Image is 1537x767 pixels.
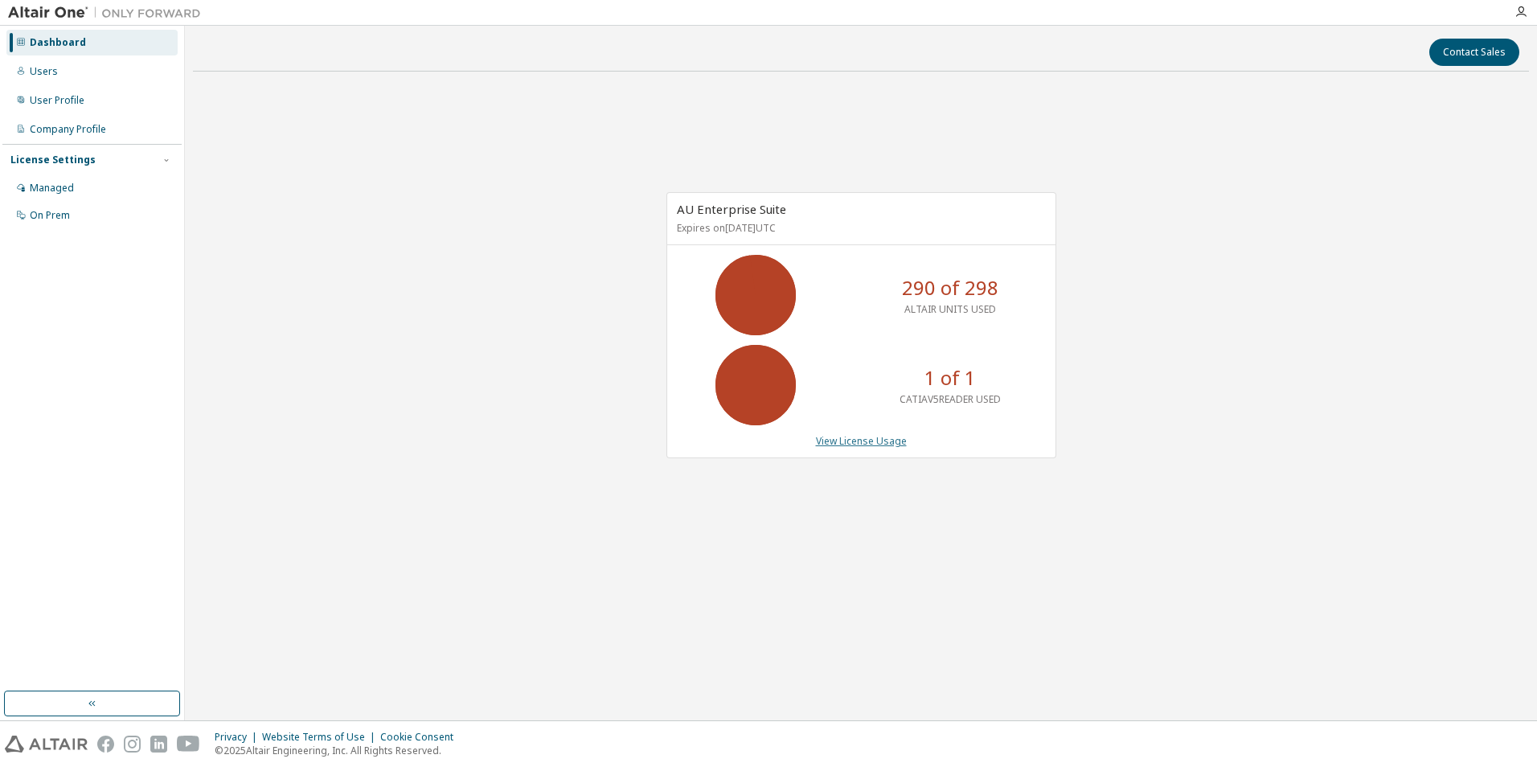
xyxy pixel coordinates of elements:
img: youtube.svg [177,736,200,753]
button: Contact Sales [1429,39,1519,66]
img: Altair One [8,5,209,21]
div: Company Profile [30,123,106,136]
div: Cookie Consent [380,731,463,744]
p: 1 of 1 [924,364,976,392]
div: On Prem [30,209,70,222]
p: CATIAV5READER USED [900,392,1001,406]
p: 290 of 298 [902,274,998,301]
p: © 2025 Altair Engineering, Inc. All Rights Reserved. [215,744,463,757]
img: altair_logo.svg [5,736,88,753]
p: Expires on [DATE] UTC [677,221,1042,235]
div: License Settings [10,154,96,166]
img: instagram.svg [124,736,141,753]
div: Privacy [215,731,262,744]
a: View License Usage [816,434,907,448]
p: ALTAIR UNITS USED [904,302,996,316]
img: linkedin.svg [150,736,167,753]
div: Users [30,65,58,78]
img: facebook.svg [97,736,114,753]
div: User Profile [30,94,84,107]
div: Website Terms of Use [262,731,380,744]
div: Dashboard [30,36,86,49]
span: AU Enterprise Suite [677,201,786,217]
div: Managed [30,182,74,195]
